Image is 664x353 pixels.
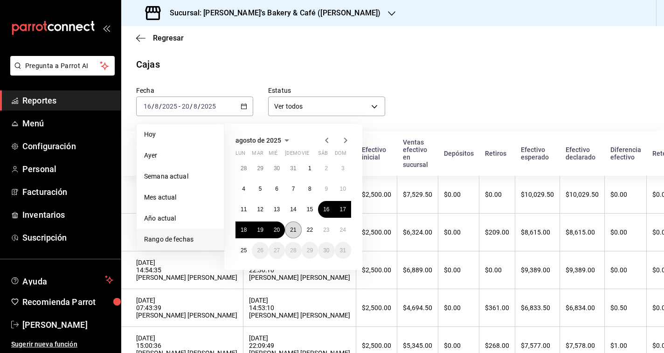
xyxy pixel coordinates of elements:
div: $0.00 [610,191,641,198]
abbr: 1 de agosto de 2025 [308,165,311,172]
span: / [190,103,193,110]
input: ---- [201,103,216,110]
input: -- [154,103,159,110]
button: 27 de agosto de 2025 [269,242,285,259]
abbr: 30 de julio de 2025 [274,165,280,172]
abbr: 14 de agosto de 2025 [290,206,296,213]
abbr: 2 de agosto de 2025 [325,165,328,172]
span: Ayer [144,151,216,160]
button: 5 de agosto de 2025 [252,180,268,197]
span: Año actual [144,214,216,223]
div: $10,029.50 [566,191,599,198]
div: $9,389.00 [521,266,554,274]
button: 16 de agosto de 2025 [318,201,334,218]
button: 14 de agosto de 2025 [285,201,301,218]
abbr: 24 de agosto de 2025 [340,227,346,233]
div: Ver todos [268,97,385,116]
abbr: 5 de agosto de 2025 [259,186,262,192]
span: [PERSON_NAME] [22,318,113,331]
span: / [198,103,201,110]
span: Regresar [153,34,184,42]
span: Pregunta a Parrot AI [25,61,100,71]
abbr: domingo [335,150,346,160]
abbr: 8 de agosto de 2025 [308,186,311,192]
button: 23 de agosto de 2025 [318,221,334,238]
div: Retiros [485,150,510,157]
abbr: 29 de julio de 2025 [257,165,263,172]
button: 9 de agosto de 2025 [318,180,334,197]
abbr: 16 de agosto de 2025 [323,206,329,213]
label: Fecha [136,87,253,94]
button: 1 de agosto de 2025 [302,160,318,177]
abbr: 28 de agosto de 2025 [290,247,296,254]
div: $5,345.00 [403,342,432,349]
abbr: 23 de agosto de 2025 [323,227,329,233]
button: 31 de julio de 2025 [285,160,301,177]
div: $2,500.00 [362,266,391,274]
div: Diferencia efectivo [610,146,641,161]
abbr: lunes [235,150,245,160]
button: 25 de agosto de 2025 [235,242,252,259]
span: Configuración [22,140,113,152]
button: open_drawer_menu [103,24,110,32]
button: Pregunta a Parrot AI [10,56,115,76]
abbr: 3 de agosto de 2025 [341,165,345,172]
abbr: 9 de agosto de 2025 [325,186,328,192]
button: 8 de agosto de 2025 [302,180,318,197]
span: Inventarios [22,208,113,221]
input: -- [143,103,152,110]
button: 30 de julio de 2025 [269,160,285,177]
button: 11 de agosto de 2025 [235,201,252,218]
button: 19 de agosto de 2025 [252,221,268,238]
abbr: martes [252,150,263,160]
abbr: 27 de agosto de 2025 [274,247,280,254]
abbr: 29 de agosto de 2025 [307,247,313,254]
div: $6,324.00 [403,228,432,236]
button: 17 de agosto de 2025 [335,201,351,218]
button: 20 de agosto de 2025 [269,221,285,238]
button: 28 de julio de 2025 [235,160,252,177]
abbr: 26 de agosto de 2025 [257,247,263,254]
div: Efectivo esperado [521,146,554,161]
h3: Sucursal: [PERSON_NAME]'s Bakery & Café ([PERSON_NAME]) [162,7,380,19]
abbr: 20 de agosto de 2025 [274,227,280,233]
span: / [159,103,162,110]
div: [DATE] 07:43:39 [PERSON_NAME] [PERSON_NAME] [136,297,237,319]
span: Personal [22,163,113,175]
span: Ayuda [22,274,101,285]
div: $10,029.50 [521,191,554,198]
abbr: 4 de agosto de 2025 [242,186,245,192]
input: -- [181,103,190,110]
abbr: viernes [302,150,309,160]
abbr: 22 de agosto de 2025 [307,227,313,233]
div: $4,694.50 [403,304,432,311]
button: 2 de agosto de 2025 [318,160,334,177]
div: $1.00 [610,342,641,349]
button: Regresar [136,34,184,42]
span: Recomienda Parrot [22,296,113,308]
div: $0.00 [444,266,473,274]
div: $0.00 [444,304,473,311]
div: $0.00 [444,228,473,236]
a: Pregunta a Parrot AI [7,68,115,77]
span: Rango de fechas [144,235,216,244]
button: 22 de agosto de 2025 [302,221,318,238]
input: -- [193,103,198,110]
div: $0.00 [444,191,473,198]
div: Cajas [136,57,160,71]
abbr: 25 de agosto de 2025 [241,247,247,254]
button: 15 de agosto de 2025 [302,201,318,218]
abbr: 21 de agosto de 2025 [290,227,296,233]
div: $8,615.00 [521,228,554,236]
div: Efectivo declarado [566,146,599,161]
div: $0.00 [485,191,509,198]
abbr: sábado [318,150,328,160]
abbr: 6 de agosto de 2025 [275,186,278,192]
abbr: 10 de agosto de 2025 [340,186,346,192]
div: $7,578.00 [566,342,599,349]
div: $2,500.00 [362,342,391,349]
button: 29 de agosto de 2025 [302,242,318,259]
div: $0.00 [610,266,641,274]
div: $6,834.00 [566,304,599,311]
div: [DATE] 14:54:35 [PERSON_NAME] [PERSON_NAME] [136,259,237,281]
